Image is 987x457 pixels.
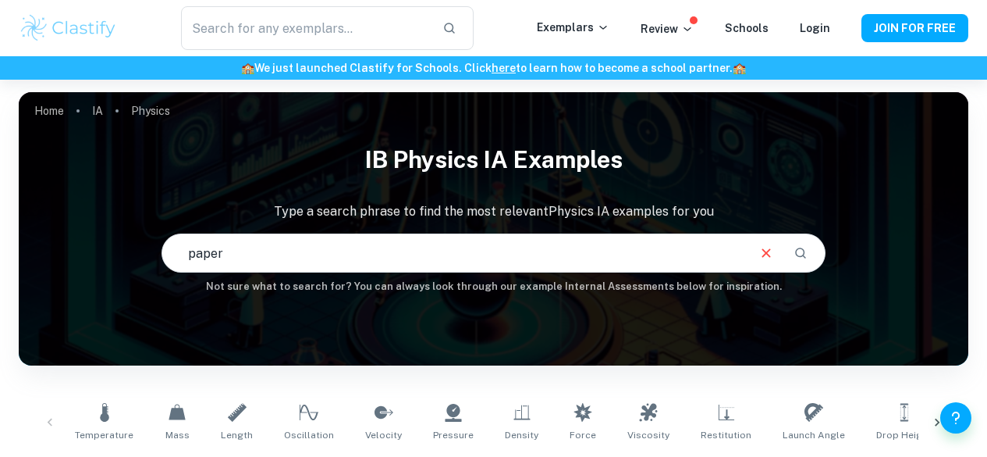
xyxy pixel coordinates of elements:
span: Mass [165,428,190,442]
a: Login [800,22,830,34]
p: Review [641,20,694,37]
span: Velocity [365,428,402,442]
button: Clear [751,238,781,268]
span: Force [570,428,596,442]
span: Oscillation [284,428,334,442]
button: Search [787,240,814,266]
a: IA [92,100,103,122]
span: Launch Angle [783,428,845,442]
p: Type a search phrase to find the most relevant Physics IA examples for you [19,202,968,221]
span: 🏫 [733,62,746,74]
span: Viscosity [627,428,669,442]
input: E.g. harmonic motion analysis, light diffraction experiments, sliding objects down a ramp... [162,231,746,275]
p: Physics [131,102,170,120]
span: 🏫 [241,62,254,74]
span: Pressure [433,428,474,442]
span: Length [221,428,253,442]
input: Search for any exemplars... [181,6,431,50]
p: Exemplars [537,19,609,36]
h6: We just launched Clastify for Schools. Click to learn how to become a school partner. [3,59,984,77]
button: Help and Feedback [940,402,971,434]
img: Clastify logo [19,12,118,44]
span: Restitution [701,428,751,442]
span: Drop Height [876,428,932,442]
span: Temperature [75,428,133,442]
button: JOIN FOR FREE [861,14,968,42]
a: here [492,62,516,74]
h1: IB Physics IA examples [19,136,968,184]
h6: Not sure what to search for? You can always look through our example Internal Assessments below f... [19,279,968,295]
a: Schools [725,22,769,34]
span: Density [505,428,538,442]
a: Home [34,100,64,122]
